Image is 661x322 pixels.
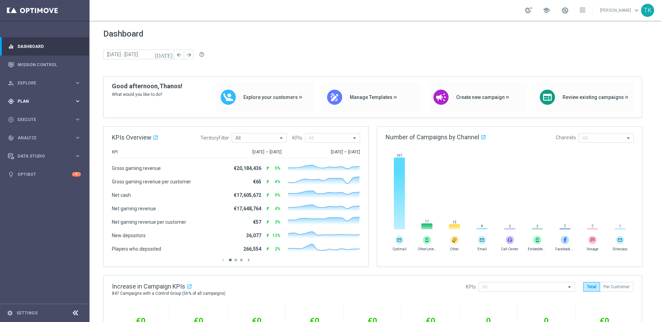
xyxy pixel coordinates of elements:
[18,37,81,56] a: Dashboard
[8,80,74,86] div: Explore
[8,135,74,141] div: Analyze
[8,56,81,74] div: Mission Control
[8,172,81,177] button: lightbulb Optibot 4
[18,165,72,183] a: Optibot
[8,153,81,159] button: Data Studio keyboard_arrow_right
[17,311,38,315] a: Settings
[8,62,81,68] button: Mission Control
[8,135,81,141] button: track_changes Analyze keyboard_arrow_right
[18,56,81,74] a: Mission Control
[74,153,81,159] i: keyboard_arrow_right
[72,172,81,177] div: 4
[18,154,74,158] span: Data Studio
[8,44,81,49] button: equalizer Dashboard
[18,118,74,122] span: Execute
[8,135,14,141] i: track_changes
[543,7,550,14] span: school
[641,4,654,17] div: TK
[18,136,74,140] span: Analyze
[8,98,14,104] i: gps_fixed
[8,153,74,159] div: Data Studio
[74,116,81,123] i: keyboard_arrow_right
[74,134,81,141] i: keyboard_arrow_right
[74,98,81,104] i: keyboard_arrow_right
[8,171,14,178] i: lightbulb
[8,80,14,86] i: person_search
[8,117,14,123] i: play_circle_outline
[18,99,74,103] span: Plan
[8,165,81,183] div: Optibot
[8,99,81,104] button: gps_fixed Plan keyboard_arrow_right
[18,81,74,85] span: Explore
[8,80,81,86] button: person_search Explore keyboard_arrow_right
[7,310,13,316] i: settings
[74,80,81,86] i: keyboard_arrow_right
[8,117,81,122] button: play_circle_outline Execute keyboard_arrow_right
[8,37,81,56] div: Dashboard
[599,5,641,16] a: [PERSON_NAME]keyboard_arrow_down
[8,117,74,123] div: Execute
[8,98,74,104] div: Plan
[633,7,640,14] span: keyboard_arrow_down
[8,43,14,50] i: equalizer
